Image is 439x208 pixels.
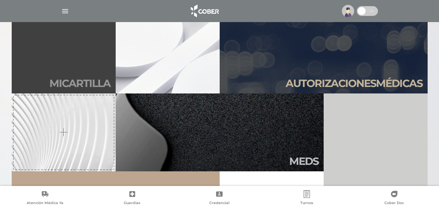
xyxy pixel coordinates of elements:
span: Turnos [300,201,313,206]
a: Micartilla [12,16,116,93]
a: Meds [116,93,324,171]
h2: Mi car tilla [49,77,110,90]
img: logo_cober_home-white.png [187,3,221,19]
span: Guardias [124,201,140,206]
a: Turnos [263,190,351,207]
a: Atención Médica Ya [1,190,89,207]
a: Autorizacionesmédicas [220,16,428,93]
span: Cober Doc [384,201,404,206]
h2: Autori zaciones médicas [286,77,422,90]
span: Atención Médica Ya [27,201,63,206]
img: profile-placeholder.svg [342,5,354,17]
h2: Meds [289,155,318,167]
a: Cober Doc [350,190,438,207]
a: Credencial [176,190,263,207]
a: Guardias [89,190,176,207]
img: Cober_menu-lines-white.svg [61,7,69,15]
span: Credencial [209,201,229,206]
